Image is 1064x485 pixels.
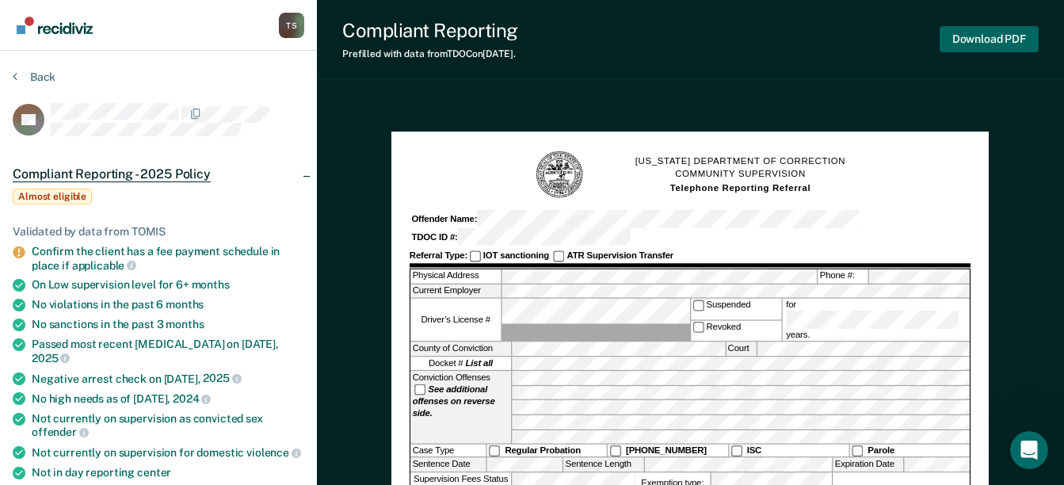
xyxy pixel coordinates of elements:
[410,458,486,472] label: Sentence Date
[489,445,500,456] input: Regular Probation
[412,232,458,242] strong: TDOC ID #:
[567,250,674,261] strong: ATR Supervision Transfer
[17,17,93,34] img: Recidiviz
[166,318,204,330] span: months
[784,299,968,341] label: for years.
[32,318,304,331] div: No sanctions in the past 3
[833,458,904,472] label: Expiration Date
[410,445,486,457] div: Case Type
[554,250,565,262] input: ATR Supervision Transfer
[787,311,959,328] input: for years.
[483,250,549,261] strong: IOT sanctioning
[410,299,501,341] label: Driver’s License #
[429,357,493,369] span: Docket #
[32,412,304,439] div: Not currently on supervision as convicted sex
[203,372,241,384] span: 2025
[670,183,811,193] strong: Telephone Reporting Referral
[692,300,704,311] input: Suspended
[13,70,55,84] button: Back
[32,245,304,272] div: Confirm the client has a fee payment schedule in place if applicable
[32,445,304,460] div: Not currently on supervision for domestic
[410,285,501,298] label: Current Employer
[470,250,481,262] input: IOT sanctioning
[731,445,742,456] input: ISC
[13,189,92,204] span: Almost eligible
[166,298,204,311] span: months
[173,392,211,405] span: 2024
[1010,431,1048,469] iframe: Intercom live chat
[279,13,304,38] div: T S
[32,278,304,292] div: On Low supervision level for 6+
[246,446,301,459] span: violence
[563,458,644,472] label: Sentence Length
[279,13,304,38] button: Profile dropdown button
[410,371,511,443] div: Conviction Offenses
[342,48,518,59] div: Prefilled with data from TDOC on [DATE] .
[32,466,304,479] div: Not in day reporting
[32,426,89,438] span: offender
[692,321,704,332] input: Revoked
[13,166,211,182] span: Compliant Reporting - 2025 Policy
[414,384,425,395] input: See additional offenses on reverse side.
[32,352,70,365] span: 2025
[635,155,846,195] h1: [US_STATE] DEPARTMENT OF CORRECTION COMMUNITY SUPERVISION
[32,298,304,311] div: No violations in the past 6
[726,342,756,355] label: Court
[691,320,781,341] label: Revoked
[13,225,304,239] div: Validated by data from TOMIS
[412,214,478,224] strong: Offender Name:
[535,150,585,200] img: TN Seal
[410,250,467,261] strong: Referral Type:
[32,338,304,365] div: Passed most recent [MEDICAL_DATA] on [DATE],
[410,342,511,355] label: County of Conviction
[413,384,495,419] strong: See additional offenses on reverse side.
[691,299,781,319] label: Suspended
[626,445,707,456] strong: [PHONE_NUMBER]
[137,466,171,479] span: center
[32,372,304,386] div: Negative arrest check on [DATE],
[505,445,582,456] strong: Regular Probation
[868,445,895,456] strong: Parole
[940,26,1039,52] button: Download PDF
[192,278,230,291] span: months
[818,269,868,283] label: Phone #:
[32,391,304,406] div: No high needs as of [DATE],
[610,445,621,456] input: [PHONE_NUMBER]
[747,445,761,456] strong: ISC
[466,358,494,369] strong: List all
[852,445,863,456] input: Parole
[410,269,501,283] label: Physical Address
[342,19,518,42] div: Compliant Reporting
